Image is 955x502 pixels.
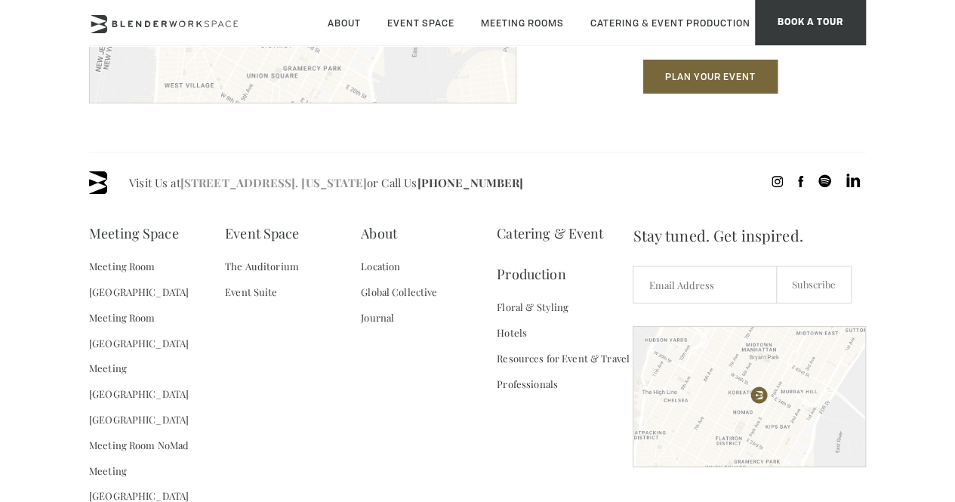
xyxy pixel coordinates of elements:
[89,356,225,407] a: Meeting [GEOGRAPHIC_DATA]
[225,254,299,279] a: The Auditorium
[89,213,179,254] a: Meeting Space
[89,433,189,458] a: Meeting Room NoMad
[361,279,437,305] a: Global Collective
[417,175,523,190] a: [PHONE_NUMBER]
[683,309,955,502] div: Widget de chat
[89,254,225,305] a: Meeting Room [GEOGRAPHIC_DATA]
[89,305,225,356] a: Meeting Room [GEOGRAPHIC_DATA]
[497,294,568,320] a: Floral & Styling
[683,309,955,502] iframe: Chat Widget
[89,407,189,433] a: [GEOGRAPHIC_DATA]
[633,266,777,303] input: Email Address
[361,254,400,279] a: Location
[225,279,277,305] a: Event Suite
[497,346,633,397] a: Resources for Event & Travel Professionals
[497,213,633,294] a: Catering & Event Production
[361,213,397,254] a: About
[776,266,852,303] input: Subscribe
[497,320,527,346] a: Hotels
[361,305,394,331] a: Journal
[633,213,866,258] span: Stay tuned. Get inspired.
[129,171,523,194] span: Visit Us at or Call Us
[643,60,778,94] button: Plan Your Event
[225,213,299,254] a: Event Space
[180,175,367,190] a: [STREET_ADDRESS]. [US_STATE]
